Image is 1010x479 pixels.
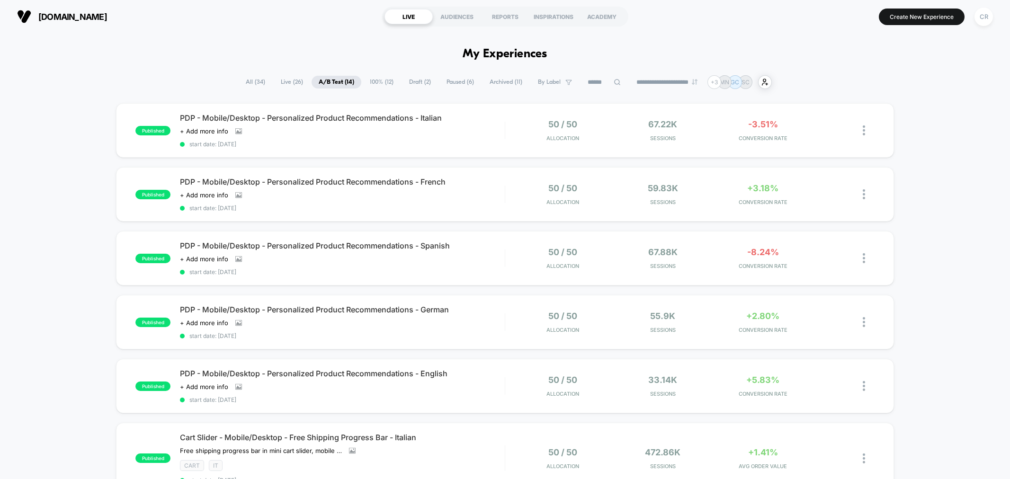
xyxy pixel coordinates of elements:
[731,79,739,86] p: GC
[546,327,579,333] span: Allocation
[546,390,579,397] span: Allocation
[715,327,811,333] span: CONVERSION RATE
[538,79,561,86] span: By Label
[180,255,228,263] span: + Add more info
[692,79,697,85] img: end
[615,135,711,142] span: Sessions
[650,311,675,321] span: 55.9k
[546,263,579,269] span: Allocation
[648,183,678,193] span: 59.83k
[863,317,865,327] img: close
[135,254,170,263] span: published
[863,381,865,391] img: close
[483,76,529,89] span: Archived ( 11 )
[180,127,228,135] span: + Add more info
[180,305,504,314] span: PDP - Mobile/Desktop - Personalized Product Recommendations - German
[879,9,965,25] button: Create New Experience
[615,327,711,333] span: Sessions
[748,119,778,129] span: -3.51%
[715,463,811,470] span: AVG ORDER VALUE
[135,190,170,199] span: published
[548,247,577,257] span: 50 / 50
[974,8,993,26] div: CR
[135,381,170,391] span: published
[746,375,779,385] span: +5.83%
[548,183,577,193] span: 50 / 50
[402,76,438,89] span: Draft ( 2 )
[180,433,504,442] span: Cart Slider - Mobile/Desktop - Free Shipping Progress Bar - Italian
[548,375,577,385] span: 50 / 50
[615,263,711,269] span: Sessions
[748,447,778,457] span: +1.41%
[439,76,481,89] span: Paused ( 6 )
[180,113,504,123] span: PDP - Mobile/Desktop - Personalized Product Recommendations - Italian
[180,191,228,199] span: + Add more info
[746,311,779,321] span: +2.80%
[180,268,504,275] span: start date: [DATE]
[274,76,310,89] span: Live ( 26 )
[433,9,481,24] div: AUDIENCES
[180,447,342,454] span: Free shipping progress bar in mini cart slider, mobile only
[863,125,865,135] img: close
[715,263,811,269] span: CONVERSION RATE
[180,319,228,327] span: + Add more info
[384,9,433,24] div: LIVE
[715,135,811,142] span: CONVERSION RATE
[648,375,677,385] span: 33.14k
[648,119,677,129] span: 67.22k
[135,318,170,327] span: published
[481,9,529,24] div: REPORTS
[645,447,680,457] span: 472.86k
[615,199,711,205] span: Sessions
[548,311,577,321] span: 50 / 50
[863,253,865,263] img: close
[463,47,547,61] h1: My Experiences
[548,119,577,129] span: 50 / 50
[312,76,361,89] span: A/B Test ( 14 )
[180,369,504,378] span: PDP - Mobile/Desktop - Personalized Product Recommendations - English
[972,7,996,27] button: CR
[715,390,811,397] span: CONVERSION RATE
[180,396,504,403] span: start date: [DATE]
[135,126,170,135] span: published
[578,9,626,24] div: ACADEMY
[180,383,228,390] span: + Add more info
[239,76,272,89] span: All ( 34 )
[715,199,811,205] span: CONVERSION RATE
[180,460,204,471] span: CART
[17,9,31,24] img: Visually logo
[546,135,579,142] span: Allocation
[180,141,504,148] span: start date: [DATE]
[546,463,579,470] span: Allocation
[742,79,750,86] p: SC
[615,390,711,397] span: Sessions
[180,241,504,250] span: PDP - Mobile/Desktop - Personalized Product Recommendations - Spanish
[747,247,779,257] span: -8.24%
[135,453,170,463] span: published
[863,189,865,199] img: close
[209,460,223,471] span: IT
[180,332,504,339] span: start date: [DATE]
[180,177,504,186] span: PDP - Mobile/Desktop - Personalized Product Recommendations - French
[546,199,579,205] span: Allocation
[863,453,865,463] img: close
[648,247,678,257] span: 67.88k
[720,79,729,86] p: MN
[548,447,577,457] span: 50 / 50
[529,9,578,24] div: INSPIRATIONS
[14,9,110,24] button: [DOMAIN_NAME]
[747,183,778,193] span: +3.18%
[615,463,711,470] span: Sessions
[707,75,721,89] div: + 3
[38,12,107,22] span: [DOMAIN_NAME]
[363,76,401,89] span: 100% ( 12 )
[180,204,504,212] span: start date: [DATE]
